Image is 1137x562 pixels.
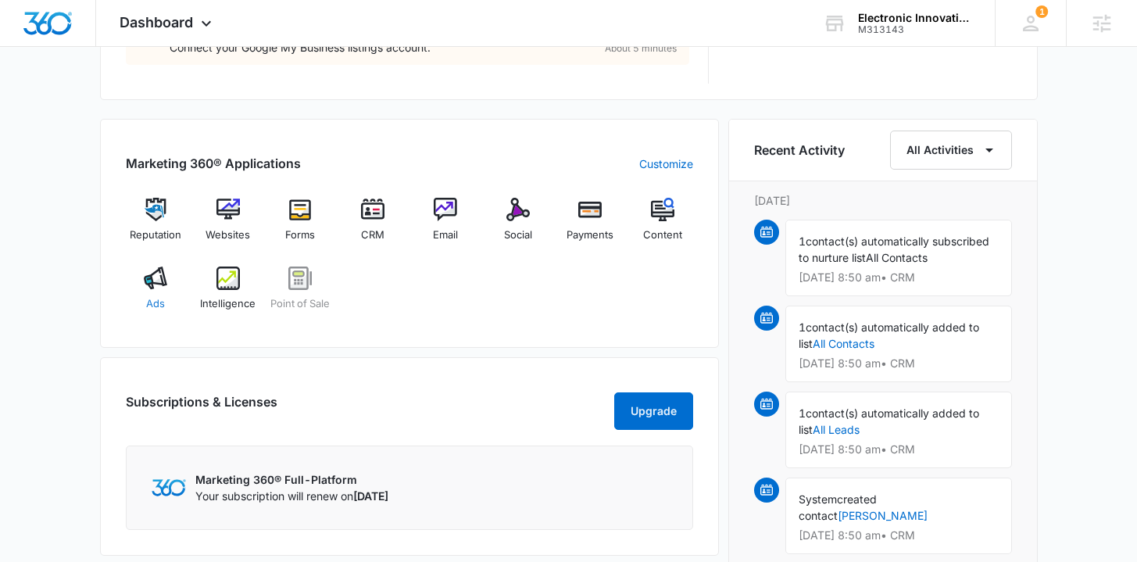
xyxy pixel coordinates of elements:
[195,488,388,504] p: Your subscription will renew on
[270,198,331,254] a: Forms
[799,320,979,350] span: contact(s) automatically added to list
[567,227,613,243] span: Payments
[126,392,277,424] h2: Subscriptions & Licenses
[504,227,532,243] span: Social
[343,198,403,254] a: CRM
[639,156,693,172] a: Customize
[799,406,806,420] span: 1
[560,198,620,254] a: Payments
[126,267,186,323] a: Ads
[270,296,330,312] span: Point of Sale
[866,251,928,264] span: All Contacts
[633,198,693,254] a: Content
[270,267,331,323] a: Point of Sale
[605,41,677,55] span: About 5 minutes
[858,12,972,24] div: account name
[200,296,256,312] span: Intelligence
[858,24,972,35] div: account id
[488,198,548,254] a: Social
[198,198,258,254] a: Websites
[890,131,1012,170] button: All Activities
[614,392,693,430] button: Upgrade
[416,198,476,254] a: Email
[754,192,1012,209] p: [DATE]
[799,320,806,334] span: 1
[361,227,384,243] span: CRM
[195,471,388,488] p: Marketing 360® Full-Platform
[799,492,877,522] span: created contact
[799,358,999,369] p: [DATE] 8:50 am • CRM
[170,39,578,55] p: Connect your Google My Business listings account.
[152,479,186,496] img: Marketing 360 Logo
[433,227,458,243] span: Email
[813,423,860,436] a: All Leads
[1035,5,1048,18] div: notifications count
[799,444,999,455] p: [DATE] 8:50 am • CRM
[285,227,315,243] span: Forms
[799,492,837,506] span: System
[206,227,250,243] span: Websites
[799,272,999,283] p: [DATE] 8:50 am • CRM
[353,489,388,503] span: [DATE]
[146,296,165,312] span: Ads
[120,14,193,30] span: Dashboard
[838,509,928,522] a: [PERSON_NAME]
[130,227,181,243] span: Reputation
[799,530,999,541] p: [DATE] 8:50 am • CRM
[126,198,186,254] a: Reputation
[799,234,806,248] span: 1
[799,406,979,436] span: contact(s) automatically added to list
[1035,5,1048,18] span: 1
[643,227,682,243] span: Content
[754,141,845,159] h6: Recent Activity
[799,234,989,264] span: contact(s) automatically subscribed to nurture list
[126,154,301,173] h2: Marketing 360® Applications
[198,267,258,323] a: Intelligence
[813,337,874,350] a: All Contacts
